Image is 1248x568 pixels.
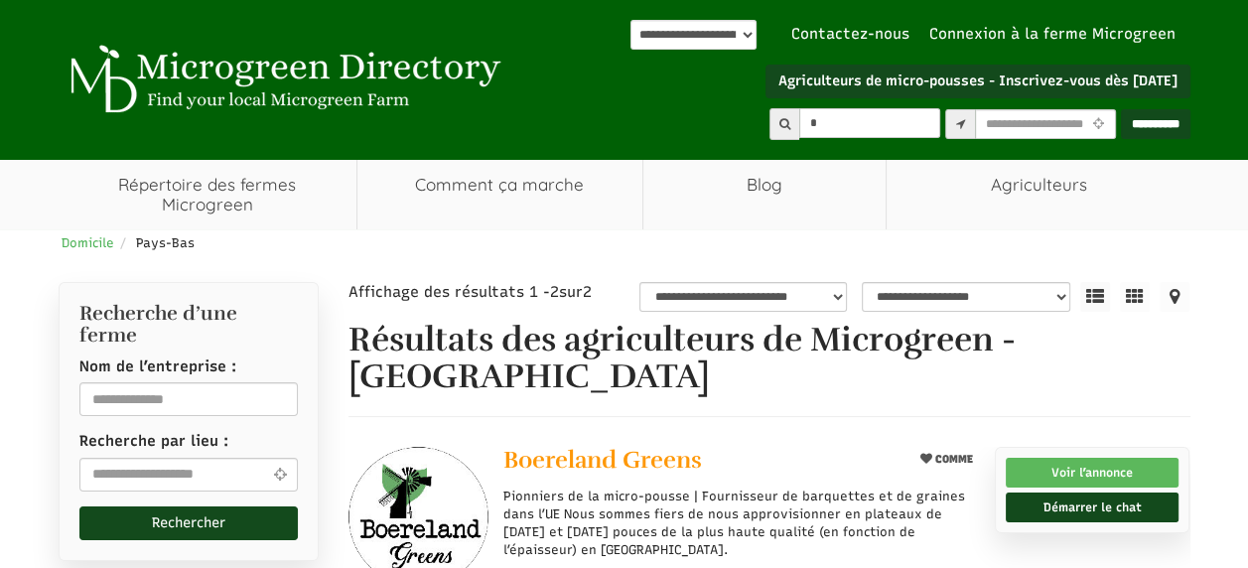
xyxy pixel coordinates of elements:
label: Nom de l’entreprise : [79,356,236,377]
i: Use Current Location [1088,118,1109,131]
div: Fourni par [630,20,757,50]
img: Annuaire Microgreen [59,45,505,114]
a: Répertoire des fermes Microgreen [59,160,356,229]
button: COMME [913,447,980,472]
a: Démarrer le chat [1006,493,1179,522]
select: overall_rating_filter-1 [639,282,847,312]
div: Affichage des résultats 1 - sur [348,282,628,303]
span: COMME [932,453,973,466]
i: Use Current Location [268,467,291,482]
a: Contactez-nous [781,24,919,45]
select: boîte de tri-1 [862,282,1070,312]
p: Pionniers de la micro-pousse | Fournisseur de barquettes et de graines dans l’UE Nous sommes fier... [503,488,979,560]
span: Boereland Greens [503,445,702,475]
a: Boereland Greens [503,447,909,478]
span: 2 [583,283,592,301]
h1: Résultats des agriculteurs de Microgreen - [GEOGRAPHIC_DATA] [348,322,1190,396]
button: Rechercher [79,506,299,540]
a: Connexion à la ferme Microgreen [929,24,1185,45]
a: Comment ça marche [357,160,642,210]
a: Domicile [62,235,114,250]
span: 2 [550,283,559,301]
span: Pays-Bas [136,235,195,250]
a: Blog [643,160,886,210]
h2: Recherche d’une ferme [79,303,299,347]
select: Widget de traduction [630,20,757,50]
a: Agriculteurs de micro-pousses - Inscrivez-vous dès [DATE] [765,65,1190,98]
a: Voir l’annonce [1006,458,1179,488]
label: Recherche par lieu : [79,431,228,452]
span: Agriculteurs [887,160,1189,210]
